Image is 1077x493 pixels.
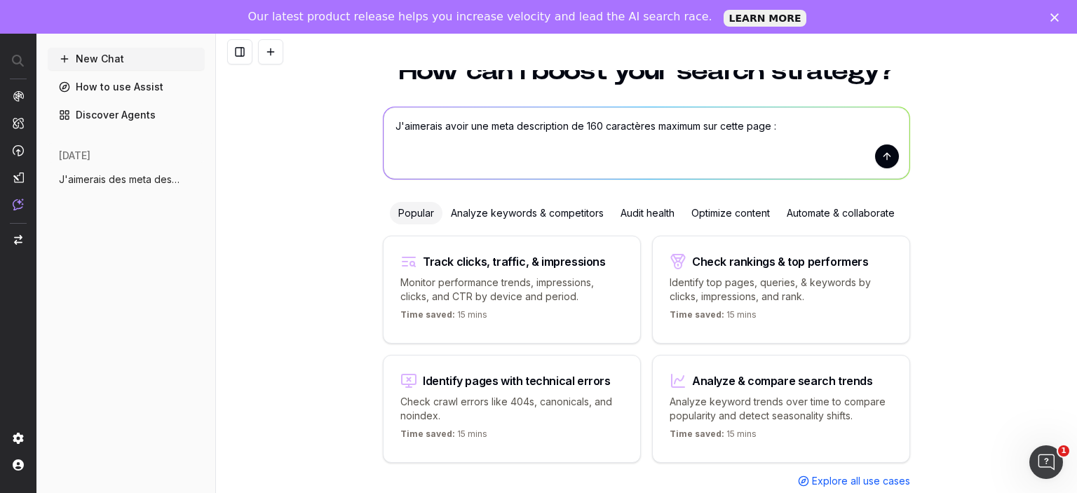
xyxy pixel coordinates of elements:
[724,10,807,27] a: LEARN MORE
[798,474,910,488] a: Explore all use cases
[48,76,205,98] a: How to use Assist
[1058,445,1069,457] span: 1
[692,375,873,386] div: Analyze & compare search trends
[683,202,778,224] div: Optimize content
[778,202,903,224] div: Automate & collaborate
[612,202,683,224] div: Audit health
[1050,13,1064,21] div: Fermer
[400,395,623,423] p: Check crawl errors like 404s, canonicals, and noindex.
[400,309,487,326] p: 15 mins
[14,235,22,245] img: Switch project
[670,428,724,439] span: Time saved:
[13,90,24,102] img: Analytics
[670,395,893,423] p: Analyze keyword trends over time to compare popularity and detect seasonality shifts.
[400,428,455,439] span: Time saved:
[812,474,910,488] span: Explore all use cases
[390,202,442,224] div: Popular
[670,428,757,445] p: 15 mins
[1029,445,1063,479] iframe: Intercom live chat
[383,59,910,84] h1: How can I boost your search strategy?
[13,198,24,210] img: Assist
[384,107,909,179] textarea: J'aimerais avoir une meta description de 160 caractères maximum sur cette page :
[400,276,623,304] p: Monitor performance trends, impressions, clicks, and CTR by device and period.
[13,433,24,444] img: Setting
[670,276,893,304] p: Identify top pages, queries, & keywords by clicks, impressions, and rank.
[48,48,205,70] button: New Chat
[13,117,24,129] img: Intelligence
[400,428,487,445] p: 15 mins
[423,375,611,386] div: Identify pages with technical errors
[59,149,90,163] span: [DATE]
[692,256,869,267] div: Check rankings & top performers
[13,144,24,156] img: Activation
[48,168,205,191] button: J'aimerais des meta description pour mes
[248,10,712,24] div: Our latest product release helps you increase velocity and lead the AI search race.
[670,309,757,326] p: 15 mins
[442,202,612,224] div: Analyze keywords & competitors
[59,173,182,187] span: J'aimerais des meta description pour mes
[48,104,205,126] a: Discover Agents
[670,309,724,320] span: Time saved:
[13,459,24,471] img: My account
[423,256,606,267] div: Track clicks, traffic, & impressions
[13,172,24,183] img: Studio
[400,309,455,320] span: Time saved:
